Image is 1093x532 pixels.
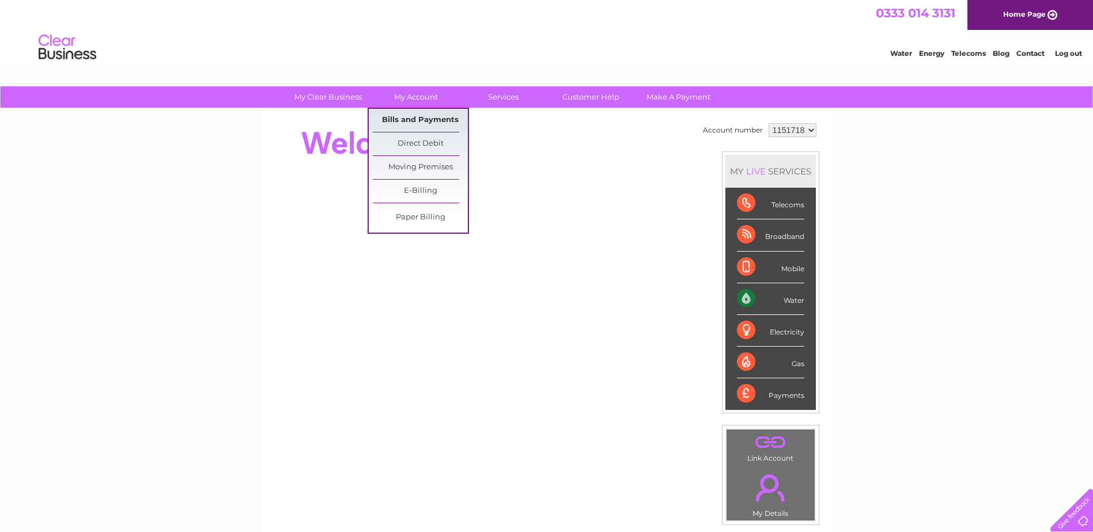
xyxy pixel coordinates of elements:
[876,6,955,20] a: 0333 014 3131
[725,155,816,188] div: MY SERVICES
[729,432,812,453] a: .
[993,49,1009,58] a: Blog
[373,180,468,203] a: E-Billing
[737,219,804,251] div: Broadband
[631,86,726,108] a: Make A Payment
[373,156,468,179] a: Moving Premises
[737,188,804,219] div: Telecoms
[726,465,815,521] td: My Details
[737,378,804,409] div: Payments
[737,347,804,378] div: Gas
[456,86,551,108] a: Services
[275,6,819,56] div: Clear Business is a trading name of Verastar Limited (registered in [GEOGRAPHIC_DATA] No. 3667643...
[744,166,768,177] div: LIVE
[951,49,986,58] a: Telecoms
[281,86,376,108] a: My Clear Business
[700,120,766,140] td: Account number
[1055,49,1082,58] a: Log out
[373,206,468,229] a: Paper Billing
[373,132,468,155] a: Direct Debit
[737,283,804,315] div: Water
[373,109,468,132] a: Bills and Payments
[890,49,912,58] a: Water
[737,252,804,283] div: Mobile
[726,429,815,465] td: Link Account
[368,86,463,108] a: My Account
[1016,49,1045,58] a: Contact
[543,86,638,108] a: Customer Help
[737,315,804,347] div: Electricity
[38,30,97,65] img: logo.png
[919,49,944,58] a: Energy
[729,468,812,508] a: .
